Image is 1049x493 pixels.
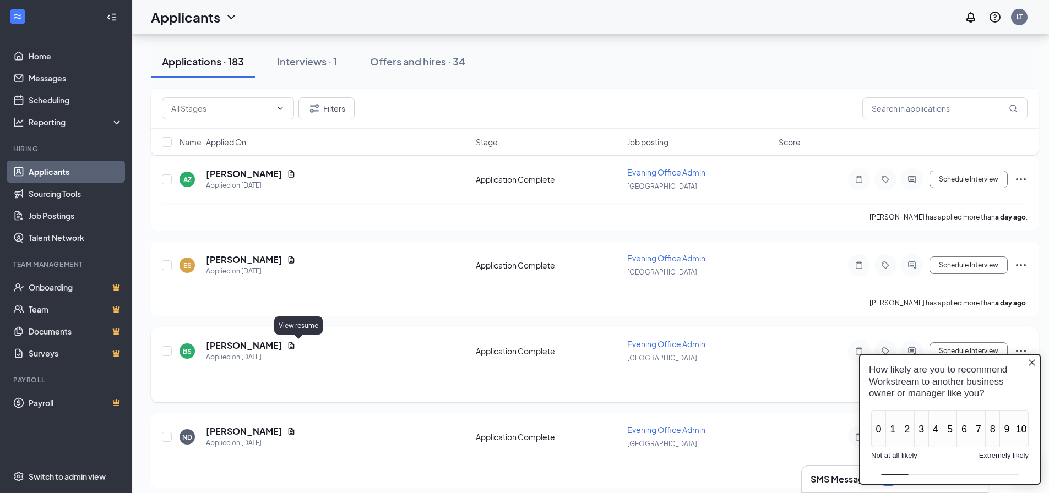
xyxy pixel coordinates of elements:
svg: Notifications [964,10,977,24]
span: [GEOGRAPHIC_DATA] [627,354,697,362]
a: Scheduling [29,89,123,111]
h1: Applicants [151,8,220,26]
a: TeamCrown [29,298,123,320]
div: Hiring [13,144,121,154]
h5: [PERSON_NAME] [206,168,282,180]
span: Score [779,136,801,147]
svg: Document [287,341,296,350]
a: Talent Network [29,227,123,249]
button: Schedule Interview [930,256,1008,274]
svg: Document [287,255,296,264]
div: Interviews · 1 [277,54,337,68]
svg: ActiveChat [905,175,918,184]
svg: Note [852,261,866,270]
svg: ChevronDown [225,10,238,24]
a: DocumentsCrown [29,320,123,342]
div: AZ [183,175,192,184]
svg: Note [852,175,866,184]
a: OnboardingCrown [29,276,123,298]
svg: Filter [308,102,321,115]
div: Application Complete [476,431,621,442]
svg: Settings [13,471,24,482]
h5: [PERSON_NAME] [206,425,282,437]
span: Stage [476,136,498,147]
div: Application Complete [476,260,621,271]
h3: SMS Messages [811,473,873,485]
div: Application Complete [476,346,621,357]
span: Evening Office Admin [627,253,705,263]
button: Filter Filters [298,97,355,119]
span: [GEOGRAPHIC_DATA] [627,268,697,276]
div: Reporting [29,117,123,128]
button: Schedule Interview [930,171,1008,188]
b: a day ago [995,213,1026,221]
span: Evening Office Admin [627,167,705,177]
b: a day ago [995,299,1026,307]
svg: Tag [879,175,892,184]
span: [GEOGRAPHIC_DATA] [627,182,697,190]
svg: Tag [879,261,892,270]
h5: [PERSON_NAME] [206,339,282,352]
span: Evening Office Admin [627,339,705,349]
span: [GEOGRAPHIC_DATA] [627,440,697,448]
div: Applications · 183 [162,54,244,68]
div: ND [182,432,192,442]
span: Job posting [627,136,668,147]
svg: Ellipses [1014,344,1028,358]
svg: Collapse [106,12,117,23]
div: Team Management [13,260,121,269]
div: ES [183,261,192,270]
span: Name · Applied On [180,136,246,147]
svg: Ellipses [1014,259,1028,272]
h5: [PERSON_NAME] [206,254,282,266]
div: BS [183,347,192,356]
div: Switch to admin view [29,471,106,482]
a: SurveysCrown [29,342,123,364]
a: Home [29,45,123,67]
button: Schedule Interview [930,342,1008,360]
a: PayrollCrown [29,392,123,414]
div: View resume [274,316,323,335]
iframe: Sprig User Feedback Dialog [851,345,1049,493]
div: Applied on [DATE] [206,437,296,448]
svg: Ellipses [1014,173,1028,186]
svg: Document [287,427,296,436]
div: Applied on [DATE] [206,180,296,191]
svg: MagnifyingGlass [1009,104,1018,113]
a: Job Postings [29,205,123,227]
div: Application Complete [476,174,621,185]
a: Messages [29,67,123,89]
input: Search in applications [862,97,1028,119]
div: Offers and hires · 34 [370,54,465,68]
div: LT [1017,12,1023,21]
svg: Document [287,169,296,178]
svg: ChevronDown [276,104,285,113]
input: All Stages [171,102,271,114]
p: [PERSON_NAME] has applied more than . [869,298,1028,308]
a: Sourcing Tools [29,183,123,205]
svg: ActiveChat [905,261,918,270]
svg: WorkstreamLogo [12,11,23,22]
svg: Analysis [13,117,24,128]
a: Applicants [29,161,123,183]
div: Applied on [DATE] [206,266,296,277]
div: Payroll [13,375,121,385]
span: Evening Office Admin [627,425,705,435]
p: [PERSON_NAME] has applied more than . [869,212,1028,222]
div: Applied on [DATE] [206,352,296,363]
